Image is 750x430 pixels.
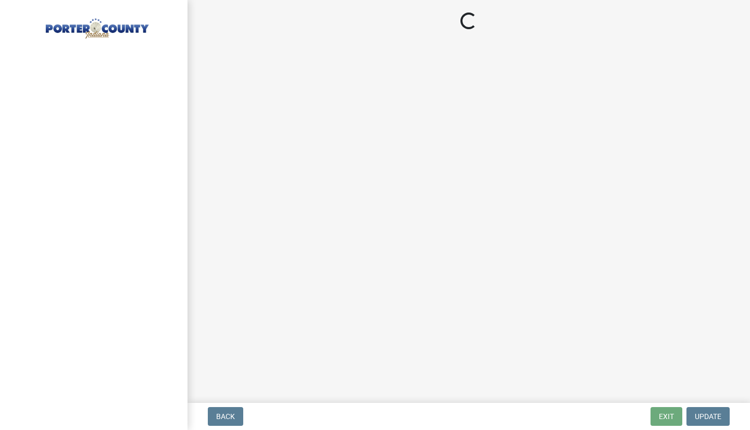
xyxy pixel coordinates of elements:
[216,412,235,421] span: Back
[208,407,243,426] button: Back
[651,407,682,426] button: Exit
[21,11,171,40] img: Porter County, Indiana
[686,407,730,426] button: Update
[695,412,721,421] span: Update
